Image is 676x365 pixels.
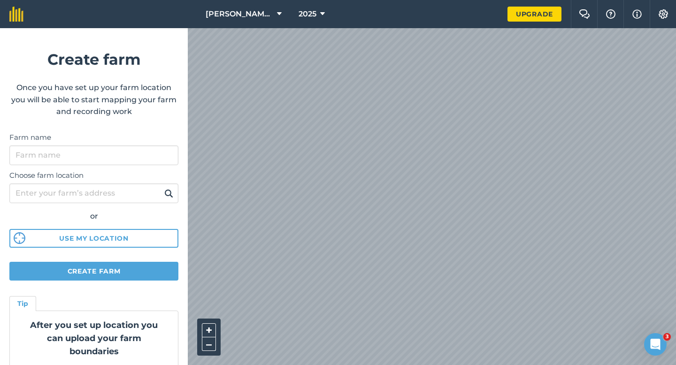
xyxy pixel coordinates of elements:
iframe: Intercom live chat [644,333,667,356]
img: fieldmargin Logo [9,7,23,22]
img: svg%3e [14,232,25,244]
button: Use my location [9,229,178,248]
img: Two speech bubbles overlapping with the left bubble in the forefront [579,9,590,19]
label: Choose farm location [9,170,178,181]
span: 3 [663,333,671,341]
a: Upgrade [507,7,561,22]
span: [PERSON_NAME] Farming [206,8,273,20]
img: svg+xml;base64,PHN2ZyB4bWxucz0iaHR0cDovL3d3dy53My5vcmcvMjAwMC9zdmciIHdpZHRoPSIxNyIgaGVpZ2h0PSIxNy... [632,8,642,20]
span: 2025 [299,8,316,20]
input: Enter your farm’s address [9,183,178,203]
label: Farm name [9,132,178,143]
strong: After you set up location you can upload your farm boundaries [30,320,158,357]
div: or [9,210,178,222]
h4: Tip [17,298,28,309]
input: Farm name [9,145,178,165]
button: Create farm [9,262,178,281]
p: Once you have set up your farm location you will be able to start mapping your farm and recording... [9,82,178,118]
button: + [202,323,216,337]
img: A question mark icon [605,9,616,19]
button: – [202,337,216,351]
h1: Create farm [9,47,178,71]
img: A cog icon [658,9,669,19]
img: svg+xml;base64,PHN2ZyB4bWxucz0iaHR0cDovL3d3dy53My5vcmcvMjAwMC9zdmciIHdpZHRoPSIxOSIgaGVpZ2h0PSIyNC... [164,188,173,199]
